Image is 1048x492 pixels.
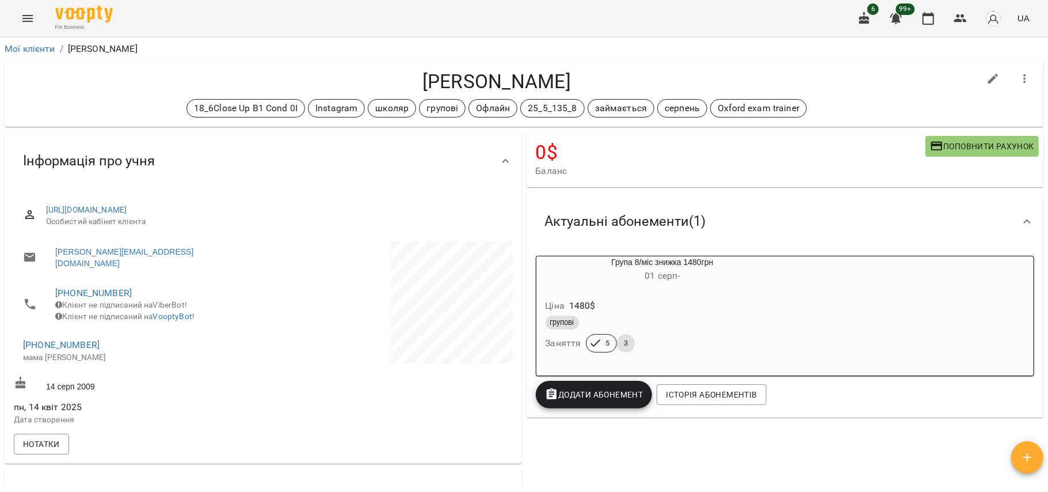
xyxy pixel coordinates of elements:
span: 01 серп - [645,270,680,281]
div: групові [419,99,466,118]
a: VooptyBot [153,312,192,321]
a: [PHONE_NUMBER] [23,339,100,350]
p: 25_5_135_8 [528,101,577,115]
p: Дата створення [14,414,261,426]
li: / [60,42,63,56]
span: Клієнт не підписаний на ! [55,312,195,321]
p: групові [426,101,458,115]
span: For Business [55,24,113,31]
div: 25_5_135_8 [520,99,584,118]
span: Баланс [536,164,925,178]
p: 18_6Close Up B1 Cond 0I [194,101,298,115]
p: 1480 $ [569,299,596,313]
span: Інформація про учня [23,152,155,170]
p: Офлайн [476,101,510,115]
button: Додати Абонемент [536,381,653,408]
nav: breadcrumb [5,42,1043,56]
span: Клієнт не підписаний на ViberBot! [55,300,187,309]
span: 5 [599,338,616,349]
a: [PHONE_NUMBER] [55,287,132,298]
img: Voopty Logo [55,6,113,22]
div: Інформація про учня [5,131,522,191]
span: Особистий кабінет клієнта [46,216,504,228]
div: школяр [368,99,416,118]
span: пн, 14 квіт 2025 [14,400,261,414]
span: 3 [617,338,635,349]
div: 18_6Close Up B1 Cond 0I [186,99,305,118]
div: Група 8/міс знижка 1480грн [536,256,789,284]
div: Актуальні абонементи(1) [527,192,1044,251]
a: [PERSON_NAME][EMAIL_ADDRESS][DOMAIN_NAME] [55,246,251,269]
div: Oxford exam trainer [710,99,807,118]
span: Актуальні абонементи ( 1 ) [545,213,706,230]
h4: 0 $ [536,141,925,164]
p: Instagram [315,101,357,115]
span: UA [1017,12,1030,24]
div: Офлайн [468,99,517,118]
div: займається [588,99,654,118]
h4: [PERSON_NAME] [14,70,980,93]
p: Oxford exam trainer [718,101,799,115]
span: 6 [867,3,879,15]
img: avatar_s.png [985,10,1001,27]
span: Додати Абонемент [545,388,643,402]
button: Група 8/міс знижка 1480грн01 серп- Ціна1480$груповіЗаняття53 [536,256,789,366]
button: Поповнити рахунок [925,136,1039,157]
button: Історія абонементів [657,384,766,405]
a: Мої клієнти [5,43,55,54]
p: школяр [375,101,409,115]
span: 99+ [896,3,915,15]
h6: Ціна [546,298,565,314]
p: серпень [665,101,700,115]
p: [PERSON_NAME] [68,42,138,56]
div: серпень [657,99,707,118]
a: [URL][DOMAIN_NAME] [46,205,127,214]
p: мама [PERSON_NAME] [23,352,251,364]
span: Поповнити рахунок [930,139,1034,153]
button: Нотатки [14,434,69,455]
p: займається [595,101,647,115]
span: Нотатки [23,437,60,451]
div: 14 серп 2009 [12,374,263,395]
button: UA [1013,7,1034,29]
button: Menu [14,5,41,32]
span: групові [546,317,579,328]
div: Instagram [308,99,365,118]
h6: Заняття [546,335,581,351]
span: Історія абонементів [666,388,757,402]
